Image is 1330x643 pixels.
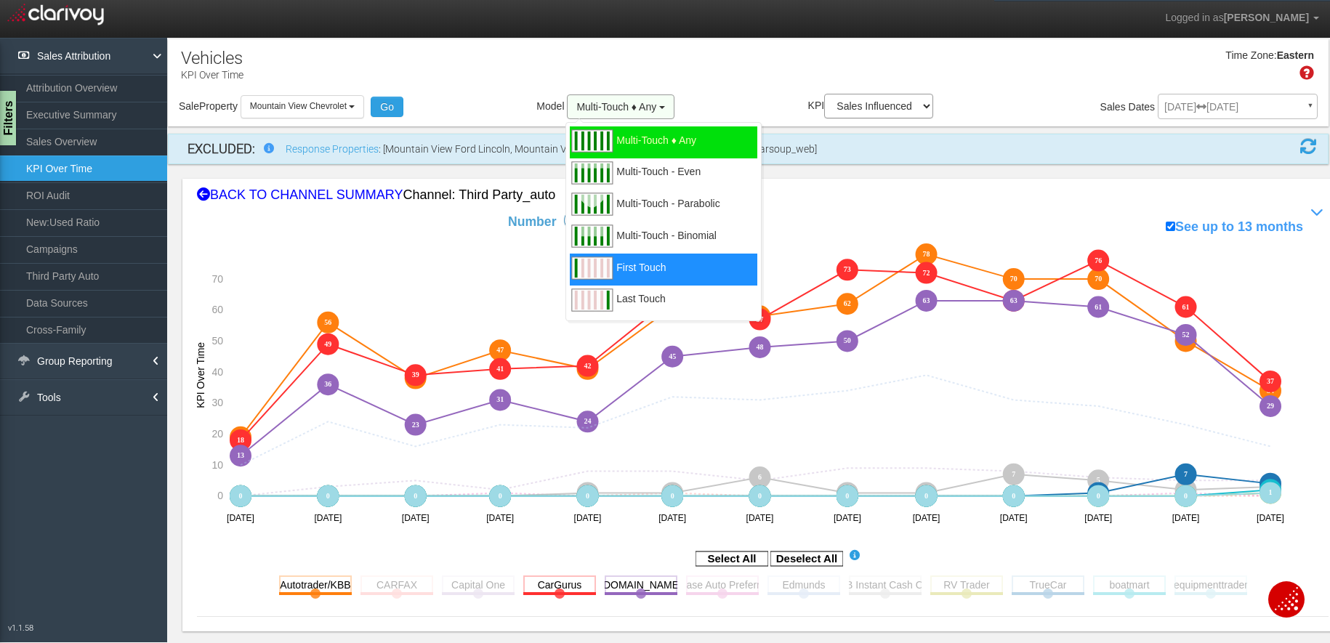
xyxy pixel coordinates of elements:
[586,489,589,497] text: 1
[211,335,223,347] text: 50
[1166,218,1303,237] label: See up to 13 months
[237,433,244,441] text: 19
[1154,1,1330,36] a: Logged in as[PERSON_NAME]
[241,95,365,118] button: Mountain View Chevrolet
[197,186,1329,205] div: BACK TO CHANNEL SUMMARY
[1097,492,1100,500] text: 0
[217,490,223,501] text: 0
[570,158,613,187] img: multitoucheven.svg
[658,513,686,523] text: [DATE]
[1267,402,1274,410] text: 29
[616,140,696,158] span: Multi-Touch ♦ Any
[756,312,763,320] text: 58
[923,250,930,258] text: 78
[616,267,666,286] span: First Touch
[286,143,379,155] a: Response Properties
[227,513,254,523] text: [DATE]
[324,318,331,326] text: 56
[324,340,331,348] text: 49
[379,143,615,155] span: : [Mountain View Ford Lincoln, Mountain View 153, ...]
[326,492,330,500] text: 0
[286,142,1208,155] h2: ,
[913,513,940,523] text: [DATE]
[179,100,199,112] span: Sale
[1100,101,1126,113] span: Sales
[1182,331,1190,339] text: 52
[570,286,613,315] img: lasttouch.svg
[834,513,861,523] text: [DATE]
[496,365,504,373] text: 41
[570,190,613,219] img: multitouchparabolic.svg
[1184,492,1188,500] text: 0
[844,337,851,345] text: 50
[211,273,223,285] text: 70
[671,492,674,500] text: 0
[1257,513,1284,523] text: [DATE]
[1277,49,1314,63] div: Eastern
[924,489,928,497] text: 1
[211,397,223,408] text: 30
[371,97,403,117] button: Go
[584,362,592,370] text: 42
[756,315,763,323] text: 57
[844,299,851,307] text: 62
[746,513,774,523] text: [DATE]
[496,396,504,404] text: 31
[756,343,763,351] text: 48
[1220,49,1276,63] div: Time Zone:
[1269,489,1273,497] text: 1
[188,141,255,156] strong: EXCLUDED:
[1182,303,1190,311] text: 61
[237,436,244,444] text: 18
[1307,202,1329,224] i: Show / Hide Performance Chart
[1165,12,1223,23] span: Logged in as
[414,492,417,500] text: 0
[824,94,933,118] select: KPI
[671,489,674,497] text: 1
[1012,470,1015,478] text: 7
[314,513,342,523] text: [DATE]
[412,374,419,382] text: 38
[924,492,928,500] text: 0
[1097,489,1100,497] text: 1
[1269,485,1273,493] text: 2
[1097,477,1100,485] text: 5
[669,352,676,360] text: 45
[1095,275,1102,283] text: 70
[808,94,934,118] label: KPI
[616,235,717,254] span: Multi-Touch - Binomial
[586,492,589,500] text: 0
[250,101,347,111] span: Mountain View Chevrolet
[1012,492,1015,500] text: 0
[1182,337,1190,345] text: 50
[1184,470,1188,478] text: 7
[1010,275,1017,283] text: 70
[584,365,592,373] text: 41
[195,342,206,408] text: KPI Over Time
[758,473,762,481] text: 6
[211,366,223,378] text: 40
[758,492,762,500] text: 0
[239,492,243,500] text: 0
[237,451,244,459] text: 13
[211,304,223,315] text: 60
[1224,12,1309,23] span: [PERSON_NAME]
[1269,480,1273,488] text: 4
[324,380,331,388] text: 36
[570,222,613,251] img: multitouchbinomial.svg
[499,492,502,500] text: 0
[412,421,419,429] text: 23
[486,513,514,523] text: [DATE]
[923,296,930,304] text: 63
[211,459,223,471] text: 10
[1084,513,1112,523] text: [DATE]
[1000,513,1028,523] text: [DATE]
[1172,513,1200,523] text: [DATE]
[584,418,592,426] text: 24
[1267,377,1274,385] text: 37
[570,126,613,155] img: multitouchany.svg
[923,269,930,277] text: 72
[574,513,602,523] text: [DATE]
[1095,256,1102,264] text: 76
[211,428,223,440] text: 20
